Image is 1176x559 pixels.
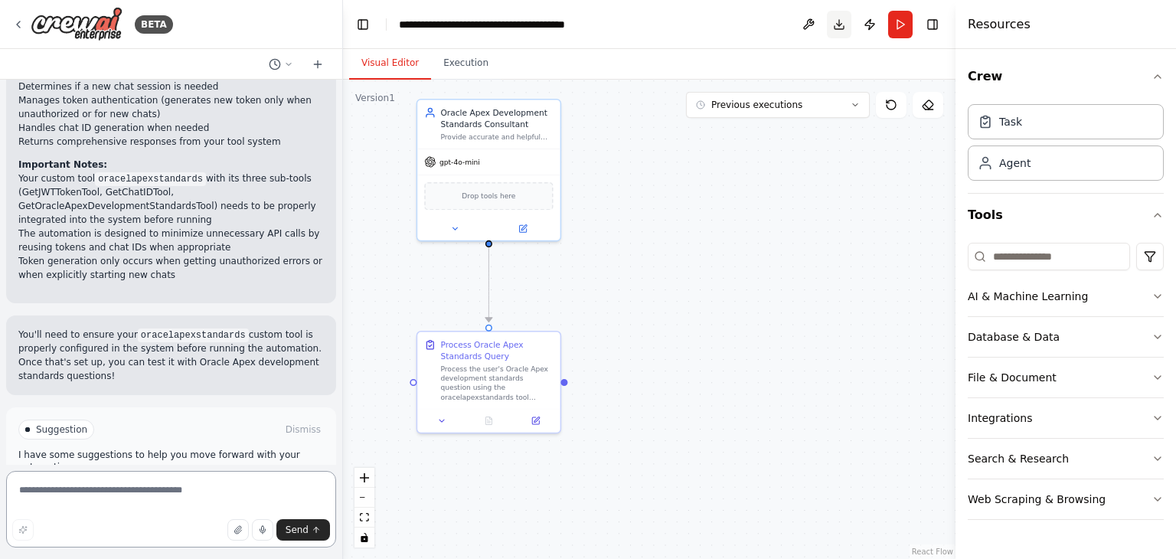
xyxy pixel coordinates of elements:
[286,524,309,536] span: Send
[95,172,206,186] code: oracelapexstandards
[31,7,122,41] img: Logo
[968,15,1031,34] h4: Resources
[416,99,561,241] div: Oracle Apex Development Standards ConsultantProvide accurate and helpful responses to Oracle Apex...
[490,222,556,236] button: Open in side panel
[711,99,802,111] span: Previous executions
[18,93,324,121] li: Manages token authentication (generates new token only when unauthorized or for new chats)
[349,47,431,80] button: Visual Editor
[354,468,374,548] div: React Flow controls
[439,157,480,166] span: gpt-4o-mini
[686,92,870,118] button: Previous executions
[462,191,515,202] span: Drop tools here
[968,479,1164,519] button: Web Scraping & Browsing
[18,449,324,473] p: I have some suggestions to help you move forward with your automation.
[968,358,1164,397] button: File & Document
[355,92,395,104] div: Version 1
[464,414,513,427] button: No output available
[968,410,1032,426] div: Integrations
[352,14,374,35] button: Hide left sidebar
[18,172,324,227] li: Your custom tool with its three sub-tools (GetJWTTokenTool, GetChatIDTool, GetOracleApexDevelopme...
[138,329,249,342] code: oracelapexstandards
[968,55,1164,98] button: Crew
[968,370,1057,385] div: File & Document
[227,519,249,541] button: Upload files
[36,423,87,436] span: Suggestion
[354,508,374,528] button: fit view
[968,398,1164,438] button: Integrations
[968,276,1164,316] button: AI & Machine Learning
[483,247,495,322] g: Edge from 13fff049-3ae4-4404-adf8-e99c4e8d6bf8 to 87e6bd4e-c3c0-4f28-88b0-ba4af00d7fa6
[968,451,1069,466] div: Search & Research
[968,439,1164,479] button: Search & Research
[18,254,324,282] li: Token generation only occurs when getting unauthorized errors or when explicitly starting new chats
[441,339,554,362] div: Process Oracle Apex Standards Query
[12,519,34,541] button: Improve this prompt
[968,237,1164,532] div: Tools
[354,488,374,508] button: zoom out
[968,98,1164,193] div: Crew
[912,548,953,556] a: React Flow attribution
[135,15,173,34] div: BETA
[305,55,330,74] button: Start a new chat
[18,227,324,254] li: The automation is designed to minimize unnecessary API calls by reusing tokens and chat IDs when ...
[354,528,374,548] button: toggle interactivity
[441,107,554,130] div: Oracle Apex Development Standards Consultant
[263,55,299,74] button: Switch to previous chat
[441,132,554,142] div: Provide accurate and helpful responses to Oracle Apex development standards questions using the o...
[18,52,324,149] li: :
[431,47,501,80] button: Execution
[399,17,571,32] nav: breadcrumb
[416,331,561,433] div: Process Oracle Apex Standards QueryProcess the user's Oracle Apex development standards question ...
[516,414,556,427] button: Open in side panel
[999,114,1022,129] div: Task
[968,317,1164,357] button: Database & Data
[18,135,324,149] li: Returns comprehensive responses from your tool system
[354,468,374,488] button: zoom in
[18,328,324,383] p: You'll need to ensure your custom tool is properly configured in the system before running the au...
[18,121,324,135] li: Handles chat ID generation when needed
[276,519,330,541] button: Send
[18,80,324,93] li: Determines if a new chat session is needed
[18,159,107,170] strong: Important Notes:
[441,364,554,402] div: Process the user's Oracle Apex development standards question using the oracelapexstandards tool ...
[968,194,1164,237] button: Tools
[968,329,1060,345] div: Database & Data
[968,492,1106,507] div: Web Scraping & Browsing
[999,155,1031,171] div: Agent
[922,14,943,35] button: Hide right sidebar
[252,519,273,541] button: Click to speak your automation idea
[283,422,324,437] button: Dismiss
[968,289,1088,304] div: AI & Machine Learning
